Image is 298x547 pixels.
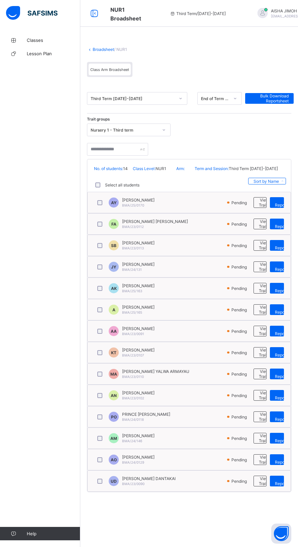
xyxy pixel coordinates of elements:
span: View Traits [259,390,269,400]
span: [PERSON_NAME] [PERSON_NAME] [122,219,188,224]
span: Third Term [DATE]-[DATE] [229,166,278,171]
span: View Traits [259,219,269,229]
span: View Traits [259,326,269,336]
label: Select all students [105,182,139,187]
span: View Reportsheet [275,262,298,272]
span: BMA/23/0091 [122,332,144,336]
span: session/term information [170,11,226,16]
span: View Traits [259,433,269,443]
span: View Traits [259,240,269,250]
span: SB [111,243,116,248]
span: JY [111,264,116,269]
span: [PERSON_NAME] YALWA ARMAYAU [122,369,189,374]
span: Pending [231,329,249,334]
span: View Traits [259,283,269,293]
span: BMA/23/0107 [122,353,144,357]
span: MA [110,372,117,377]
span: BMA/24/0118 [122,417,144,421]
span: Pending [231,436,249,441]
span: AA [111,329,117,334]
span: Pending [231,393,249,398]
span: View Traits [259,198,269,208]
button: Open asap [271,524,291,544]
span: BMA/23/0090 [122,482,144,486]
span: BMA/23/0102 [122,396,144,400]
span: Lesson Plan [27,51,80,56]
span: View Reportsheet [275,198,298,208]
span: A [112,307,115,312]
span: BMA/24/0129 [122,460,144,464]
span: View Traits [259,262,269,272]
span: [PERSON_NAME] [122,433,155,438]
span: View Traits [259,347,269,358]
span: View Reportsheet [275,305,298,315]
span: AN [111,393,117,398]
span: View Reportsheet [275,347,298,358]
span: BMA/25/165 [122,310,142,314]
span: AM [110,436,117,441]
a: Broadsheet [93,47,114,52]
span: BMA/24/131 [122,267,142,271]
span: Pending [231,414,249,419]
span: Trait groups [87,117,110,122]
span: [PERSON_NAME] [122,240,155,245]
span: [PERSON_NAME] [122,198,155,203]
span: View Reportsheet [275,476,298,486]
span: View Traits [259,369,269,379]
span: Pending [231,350,249,355]
span: Pending [231,264,249,269]
div: Third Term [DATE]-[DATE] [91,96,175,101]
span: Pending [231,243,249,248]
span: PO [111,414,117,419]
span: BMA/24/146 [122,439,142,443]
span: Class Arm Broadsheet [110,6,141,22]
span: [PERSON_NAME] [122,305,155,310]
span: AY [111,200,117,205]
span: Term and Session: [195,166,229,171]
span: View Reportsheet [275,219,298,229]
span: View Traits [259,455,269,465]
span: View Reportsheet [275,433,298,443]
span: View Reportsheet [275,283,298,293]
span: No. of students: [94,166,123,171]
span: NUR1 [156,166,166,171]
span: [PERSON_NAME] [122,262,155,267]
span: View Reportsheet [275,455,298,465]
span: BMA/23/0110 [122,375,144,379]
span: View Reportsheet [275,240,298,250]
span: Class Level: [133,166,156,171]
span: View Reportsheet [275,412,298,422]
span: View Traits [259,412,269,422]
span: View Reportsheet [275,326,298,336]
span: [PERSON_NAME] [122,390,155,395]
span: KT [111,350,116,355]
div: Nursery 1 - Third term [91,128,158,133]
span: [PERSON_NAME] DANTAKAI [122,476,176,481]
span: Bulk Download Reportsheet [250,93,289,103]
span: / NUR1 [114,47,127,52]
img: safsims [6,6,58,20]
span: [PERSON_NAME] [122,347,155,353]
span: FA [111,222,116,227]
span: BMA/23/0113 [122,246,144,250]
span: [PERSON_NAME] [122,455,155,460]
span: Help [27,531,80,536]
span: 14 [123,166,128,171]
span: AK [111,286,117,291]
span: Pending [231,479,249,484]
span: BMA/25/163 [122,289,142,293]
span: View Traits [259,476,269,486]
span: Pending [231,286,249,291]
span: BMA/25/0170 [122,203,144,207]
span: Sort by Name [254,179,279,184]
span: UD [111,479,117,484]
span: Arm: [176,166,185,171]
span: AO [111,457,117,462]
span: View Reportsheet [275,369,298,379]
span: View Reportsheet [275,390,298,400]
span: [PERSON_NAME] [122,283,155,288]
span: BMA/23/0112 [122,225,144,229]
div: End of Term Report [201,96,229,101]
span: Class Arm Broadsheet [90,67,129,72]
span: Pending [231,457,249,462]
